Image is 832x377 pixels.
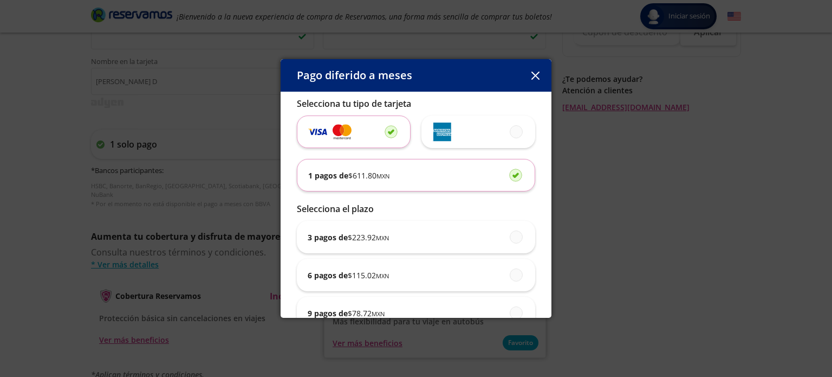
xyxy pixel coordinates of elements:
[348,270,389,281] span: $ 115.02
[348,232,389,243] span: $ 223.92
[308,125,327,138] img: svg+xml;base64,PD94bWwgdmVyc2lvbj0iMS4wIiBlbmNvZGluZz0iVVRGLTgiIHN0YW5kYWxvbmU9Im5vIj8+Cjxzdmcgd2...
[372,310,385,318] small: MXN
[297,97,535,110] p: Selecciona tu tipo de tarjeta
[297,202,535,215] p: Selecciona el plazo
[308,170,389,181] p: 1 pagos de
[308,308,385,319] p: 9 pagos de
[348,308,385,319] span: $ 78.72
[376,272,389,280] small: MXN
[376,234,389,242] small: MXN
[308,270,389,281] p: 6 pagos de
[333,123,352,140] img: svg+xml;base64,PD94bWwgdmVyc2lvbj0iMS4wIiBlbmNvZGluZz0iVVRGLTgiIHN0YW5kYWxvbmU9Im5vIj8+Cjxzdmcgd2...
[348,170,389,181] span: $ 611.80
[297,67,412,84] p: Pago diferido a meses
[376,172,389,180] small: MXN
[308,232,389,243] p: 3 pagos de
[432,123,451,142] img: svg+xml;base64,PD94bWwgdmVyc2lvbj0iMS4wIiBlbmNvZGluZz0iVVRGLTgiIHN0YW5kYWxvbmU9Im5vIj8+Cjxzdmcgd2...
